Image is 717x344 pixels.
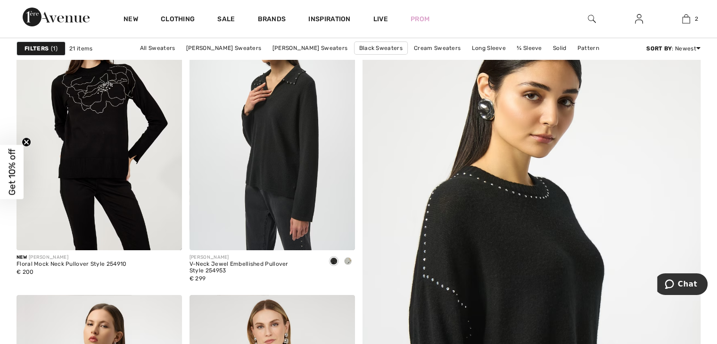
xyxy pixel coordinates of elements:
span: 21 items [69,44,92,53]
span: New [16,254,27,260]
span: 1 [51,44,58,53]
a: Cream Sweaters [409,42,465,54]
span: € 299 [190,275,206,282]
a: [PERSON_NAME] Sweaters [268,42,353,54]
a: Prom [411,14,429,24]
a: Sign In [627,13,651,25]
div: : Newest [646,44,701,53]
a: Long Sleeve [467,42,511,54]
span: 2 [695,15,698,23]
img: Floral Mock Neck Pullover Style 254910. Black [16,2,182,250]
img: My Bag [682,13,690,25]
a: All Sweaters [135,42,180,54]
div: Black [327,254,341,270]
div: Floral Mock Neck Pullover Style 254910 [16,261,126,268]
img: V-Neck Jewel Embellished Pullover Style 254953. Black [190,2,355,250]
a: Clothing [161,15,195,25]
a: Solid [548,42,571,54]
strong: Filters [25,44,49,53]
iframe: Opens a widget where you can chat to one of our agents [657,273,708,297]
div: V-Neck Jewel Embellished Pullover Style 254953 [190,261,319,274]
img: search the website [588,13,596,25]
strong: Sort By [646,45,672,52]
button: Close teaser [22,138,31,147]
img: 1ère Avenue [23,8,90,26]
a: 2 [663,13,709,25]
div: Light grey melange [341,254,355,270]
a: Black Sweaters [354,41,408,55]
span: Get 10% off [7,149,17,196]
a: Live [373,14,388,24]
a: [PERSON_NAME] Sweaters [181,42,266,54]
a: Sale [217,15,235,25]
a: Pattern [573,42,604,54]
span: Inspiration [308,15,350,25]
a: ¾ Sleeve [512,42,546,54]
div: [PERSON_NAME] [16,254,126,261]
a: New [124,15,138,25]
div: [PERSON_NAME] [190,254,319,261]
img: My Info [635,13,643,25]
a: Brands [258,15,286,25]
span: € 200 [16,269,34,275]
